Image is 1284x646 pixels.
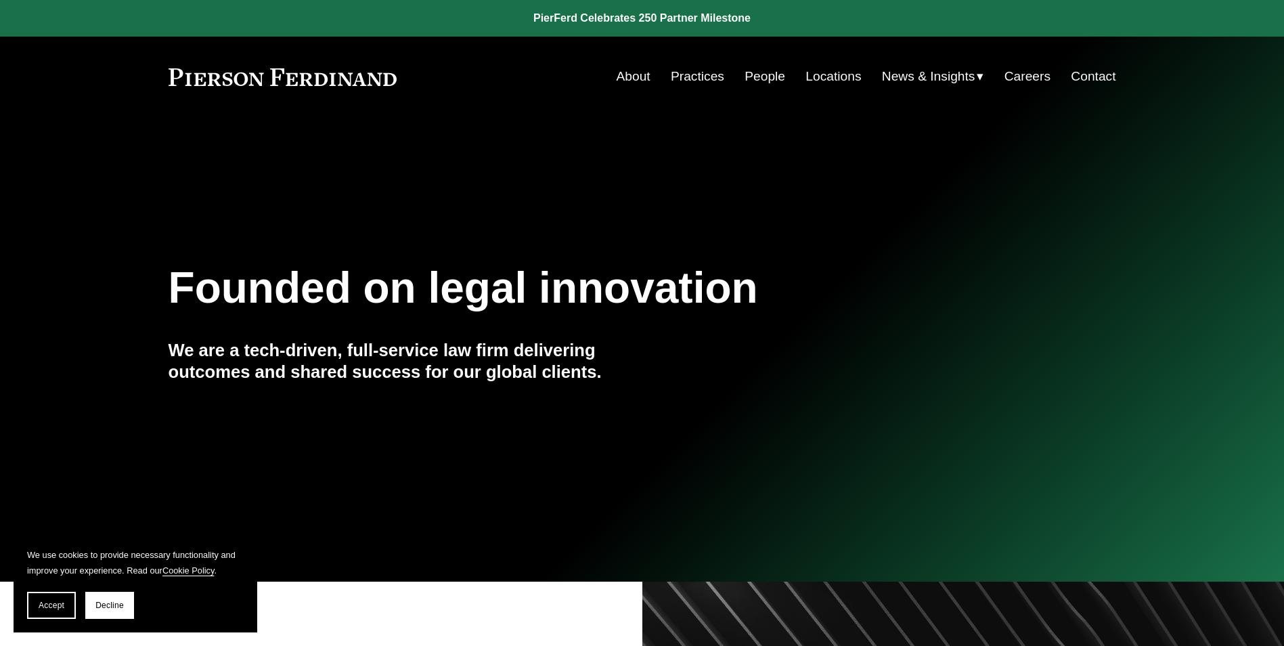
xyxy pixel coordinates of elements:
[671,64,724,89] a: Practices
[14,534,257,632] section: Cookie banner
[745,64,785,89] a: People
[162,565,215,576] a: Cookie Policy
[85,592,134,619] button: Decline
[805,64,861,89] a: Locations
[169,339,642,383] h4: We are a tech-driven, full-service law firm delivering outcomes and shared success for our global...
[169,263,958,313] h1: Founded on legal innovation
[27,592,76,619] button: Accept
[27,547,244,578] p: We use cookies to provide necessary functionality and improve your experience. Read our .
[1071,64,1115,89] a: Contact
[1004,64,1050,89] a: Careers
[95,601,124,610] span: Decline
[882,64,984,89] a: folder dropdown
[39,601,64,610] span: Accept
[617,64,650,89] a: About
[882,65,975,89] span: News & Insights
